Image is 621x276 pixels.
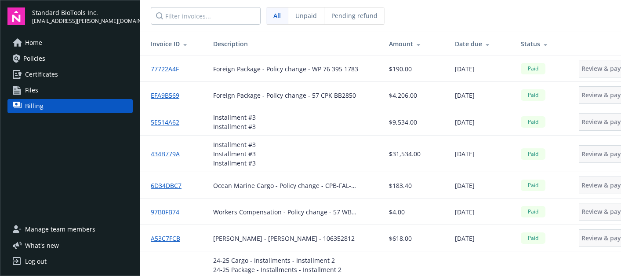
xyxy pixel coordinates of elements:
[7,241,73,250] button: What's new
[151,64,186,74] a: 77722A4F
[7,83,133,97] a: Files
[25,67,58,81] span: Certificates
[581,118,621,126] span: Review & pay
[32,17,133,25] span: [EMAIL_ADDRESS][PERSON_NAME][DOMAIN_NAME]
[7,52,133,66] a: Policies
[524,181,542,189] span: Paid
[455,181,475,190] span: [DATE]
[151,207,186,217] a: 97B0FB74
[7,222,133,236] a: Manage team members
[455,64,475,74] span: [DATE]
[213,207,375,217] div: Workers Compensation - Policy change - 57 WB AK5UN7
[455,91,475,100] span: [DATE]
[25,83,38,97] span: Files
[455,207,475,217] span: [DATE]
[25,36,42,50] span: Home
[151,149,187,158] a: 434B779A
[581,234,621,242] span: Review & pay
[331,11,378,20] span: Pending refund
[389,207,405,217] span: $4.00
[213,113,256,122] div: Installment #3
[524,118,542,126] span: Paid
[389,91,417,100] span: $4,206.00
[213,181,375,190] div: Ocean Marine Cargo - Policy change - CPB-FAL-1000507
[23,52,45,66] span: Policies
[25,99,44,113] span: Billing
[25,222,95,236] span: Manage team members
[32,7,133,25] button: Standard BioTools Inc.[EMAIL_ADDRESS][PERSON_NAME][DOMAIN_NAME]
[151,91,186,100] a: EFA9B569
[455,234,475,243] span: [DATE]
[389,118,417,127] span: $9,534.00
[389,234,412,243] span: $618.00
[25,241,59,250] span: What ' s new
[455,39,507,48] div: Date due
[213,234,355,243] div: [PERSON_NAME] - [PERSON_NAME] - 106352812
[213,158,256,168] div: Installment #3
[151,234,187,243] a: A53C7FCB
[581,150,621,158] span: Review & pay
[524,65,542,73] span: Paid
[151,39,199,48] div: Invoice ID
[213,140,256,149] div: Installment #3
[32,8,133,17] span: Standard BioTools Inc.
[7,67,133,81] a: Certificates
[524,234,542,242] span: Paid
[524,150,542,158] span: Paid
[524,91,542,99] span: Paid
[25,254,47,269] div: Log out
[7,7,25,25] img: navigator-logo.svg
[273,11,281,20] span: All
[151,118,186,127] a: 5E514A62
[213,256,375,265] div: 24-25 Cargo - Installments - Installment 2
[7,36,133,50] a: Home
[7,99,133,113] a: Billing
[151,181,189,190] a: 6D34DBC7
[524,208,542,216] span: Paid
[213,39,375,48] div: Description
[581,91,621,99] span: Review & pay
[521,39,565,48] div: Status
[389,181,412,190] span: $183.40
[295,11,317,20] span: Unpaid
[389,149,421,158] span: $31,534.00
[581,207,621,216] span: Review & pay
[151,7,261,25] input: Filter invoices...
[455,149,475,158] span: [DATE]
[213,91,356,100] div: Foreign Package - Policy change - 57 CPK BB2850
[581,64,621,73] span: Review & pay
[455,118,475,127] span: [DATE]
[213,149,256,158] div: Installment #3
[389,64,412,74] span: $190.00
[389,39,441,48] div: Amount
[213,122,256,131] div: Installment #3
[581,181,621,189] span: Review & pay
[213,265,375,274] div: 24-25 Package - Installments - Installment 2
[213,64,358,74] div: Foreign Package - Policy change - WP 76 395 1783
